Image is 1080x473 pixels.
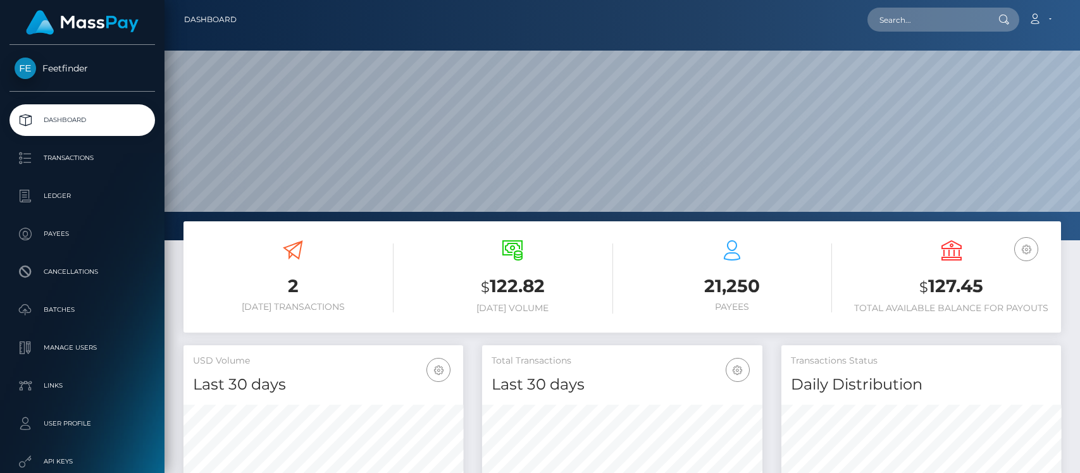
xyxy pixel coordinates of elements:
[9,142,155,174] a: Transactions
[413,303,613,314] h6: [DATE] Volume
[791,374,1052,396] h4: Daily Distribution
[9,294,155,326] a: Batches
[15,414,150,433] p: User Profile
[15,149,150,168] p: Transactions
[9,63,155,74] span: Feetfinder
[184,6,237,33] a: Dashboard
[632,302,833,312] h6: Payees
[15,262,150,281] p: Cancellations
[492,374,752,396] h4: Last 30 days
[193,374,454,396] h4: Last 30 days
[15,224,150,243] p: Payees
[15,111,150,130] p: Dashboard
[632,274,833,298] h3: 21,250
[193,355,454,367] h5: USD Volume
[851,274,1052,300] h3: 127.45
[9,104,155,136] a: Dashboard
[15,58,36,79] img: Feetfinder
[15,187,150,206] p: Ledger
[851,303,1052,314] h6: Total Available Balance for Payouts
[15,300,150,319] p: Batches
[9,408,155,439] a: User Profile
[26,10,139,35] img: MassPay Logo
[193,274,394,298] h3: 2
[193,302,394,312] h6: [DATE] Transactions
[15,452,150,471] p: API Keys
[9,180,155,212] a: Ledger
[9,256,155,288] a: Cancellations
[919,278,928,296] small: $
[492,355,752,367] h5: Total Transactions
[413,274,613,300] h3: 122.82
[15,376,150,395] p: Links
[481,278,490,296] small: $
[15,338,150,357] p: Manage Users
[791,355,1052,367] h5: Transactions Status
[867,8,986,32] input: Search...
[9,332,155,364] a: Manage Users
[9,370,155,402] a: Links
[9,218,155,250] a: Payees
